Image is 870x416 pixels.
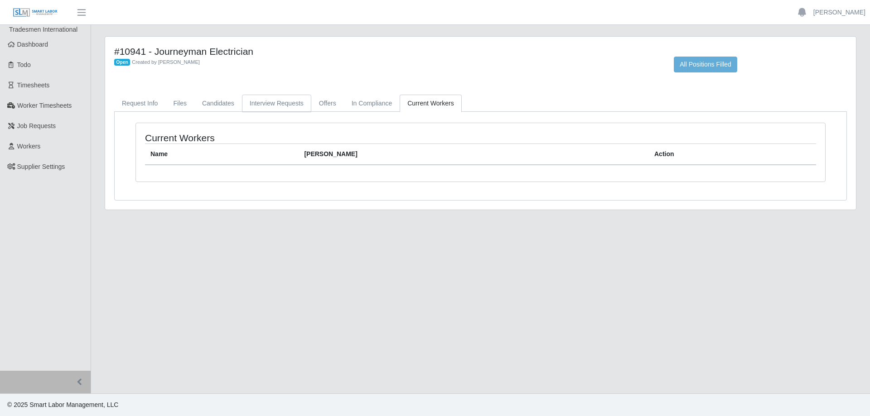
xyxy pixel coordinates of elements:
span: Dashboard [17,41,48,48]
h4: Current Workers [145,132,417,143]
a: [PERSON_NAME] [813,8,865,17]
a: Current Workers [400,95,461,112]
a: Files [165,95,194,112]
span: Worker Timesheets [17,102,72,109]
span: Created by [PERSON_NAME] [132,59,200,65]
span: Todo [17,61,31,68]
a: In Compliance [344,95,400,112]
th: Action [649,144,816,165]
a: Interview Requests [242,95,311,112]
button: All Positions Filled [674,57,737,72]
span: Job Requests [17,122,56,129]
h4: #10941 - Journeyman Electrician [114,46,660,57]
span: Timesheets [17,81,50,89]
a: Offers [311,95,344,112]
a: Request Info [114,95,165,112]
img: SLM Logo [13,8,58,18]
th: [PERSON_NAME] [299,144,649,165]
span: © 2025 Smart Labor Management, LLC [7,401,118,408]
span: Tradesmen International [9,26,77,33]
a: Candidates [194,95,242,112]
th: Name [145,144,299,165]
span: Supplier Settings [17,163,65,170]
span: Workers [17,143,41,150]
span: Open [114,59,130,66]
